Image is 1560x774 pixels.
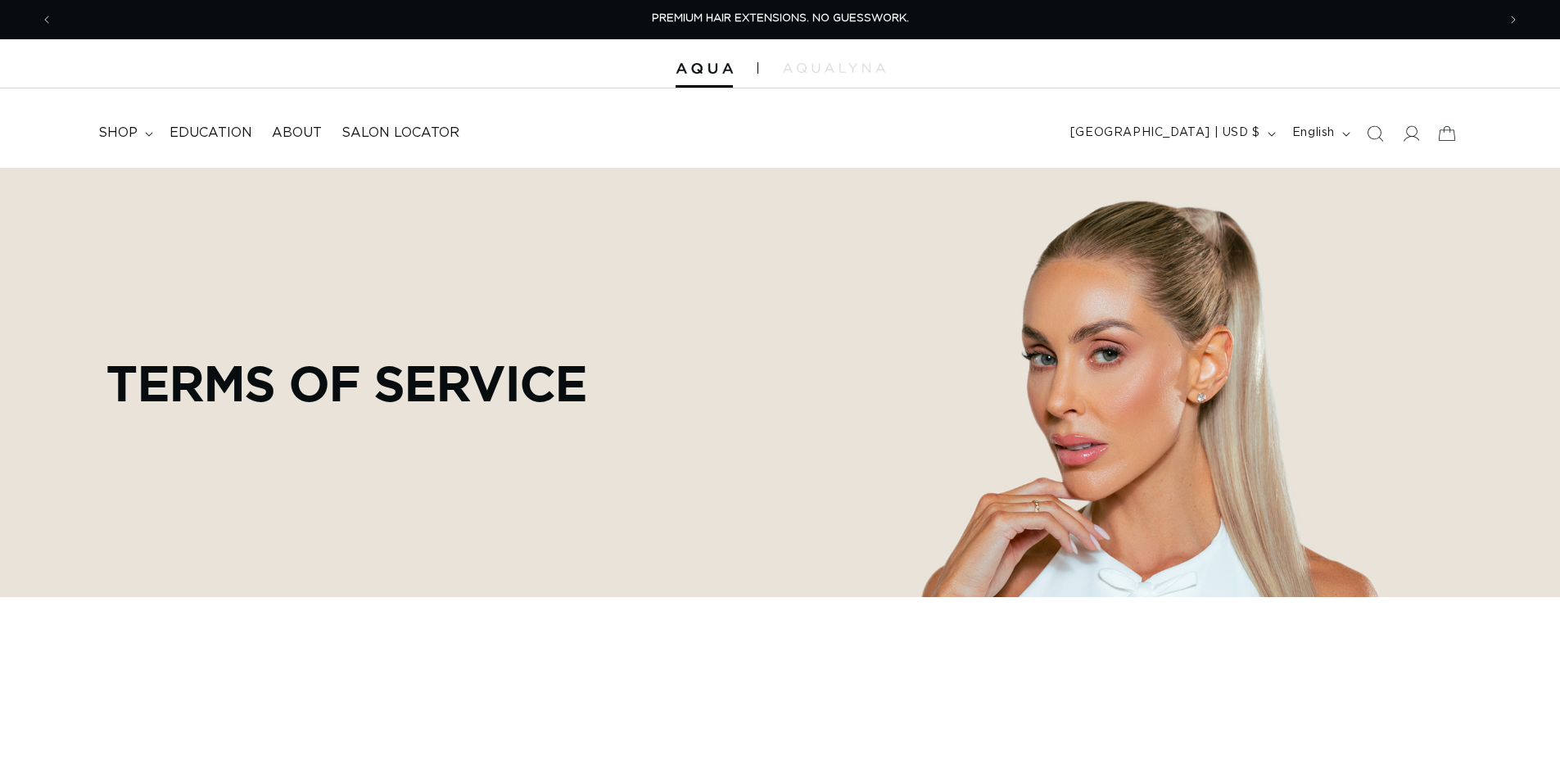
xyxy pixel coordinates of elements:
[341,124,459,142] span: Salon Locator
[783,63,885,73] img: aqualyna.com
[1495,4,1531,35] button: Next announcement
[1060,118,1282,149] button: [GEOGRAPHIC_DATA] | USD $
[1357,115,1393,152] summary: Search
[29,4,65,35] button: Previous announcement
[160,115,262,152] a: Education
[1282,118,1357,149] button: English
[332,115,469,152] a: Salon Locator
[676,63,733,75] img: Aqua Hair Extensions
[272,124,322,142] span: About
[170,124,252,142] span: Education
[262,115,332,152] a: About
[1292,124,1335,142] span: English
[1070,124,1260,142] span: [GEOGRAPHIC_DATA] | USD $
[88,115,160,152] summary: shop
[98,124,138,142] span: shop
[106,355,587,410] p: Terms of service
[652,13,909,24] span: PREMIUM HAIR EXTENSIONS. NO GUESSWORK.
